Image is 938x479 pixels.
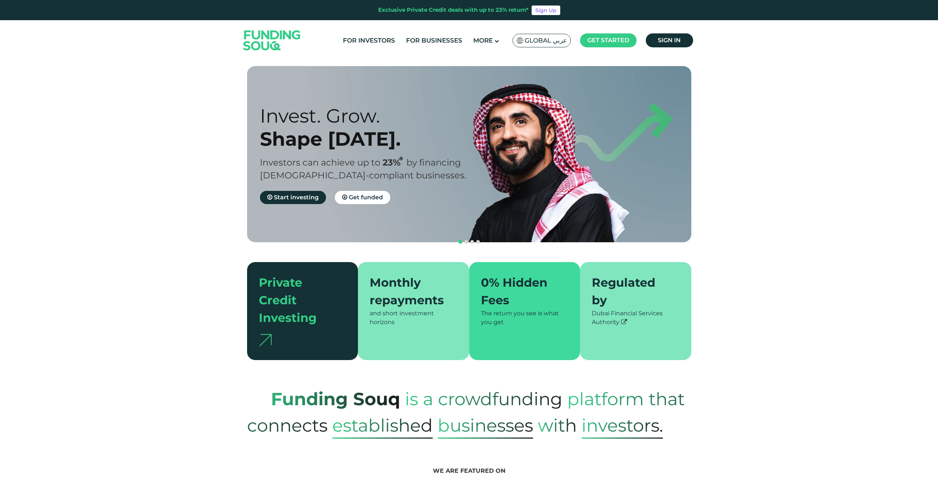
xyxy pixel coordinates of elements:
[383,157,406,168] span: 23%
[274,194,319,201] span: Start investing
[260,191,326,204] a: Start investing
[517,37,523,44] img: SA Flag
[463,239,469,245] button: navigation
[332,412,433,439] span: established
[587,37,629,44] span: Get started
[404,35,464,47] a: For Businesses
[349,194,383,201] span: Get funded
[532,6,560,15] a: Sign Up
[370,274,449,309] div: Monthly repayments
[525,36,567,45] span: Global عربي
[481,274,560,309] div: 0% Hidden Fees
[378,6,529,14] div: Exclusive Private Credit deals with up to 23% return*
[592,274,671,309] div: Regulated by
[457,239,463,245] button: navigation
[538,407,577,443] span: with
[592,309,680,327] div: Dubai Financial Services Authority
[481,309,569,327] div: The return you see is what you get
[658,37,681,44] span: Sign in
[259,274,338,327] div: Private Credit Investing
[335,191,390,204] a: Get funded
[271,388,400,410] strong: Funding Souq
[260,104,482,127] div: Invest. Grow.
[438,412,533,439] span: Businesses
[260,127,482,150] div: Shape [DATE].
[341,35,397,47] a: For Investors
[405,381,562,417] span: is a crowdfunding
[399,157,403,161] i: 23% IRR (expected) ~ 15% Net yield (expected)
[475,239,481,245] button: navigation
[473,37,493,44] span: More
[259,334,272,346] img: arrow
[646,33,693,47] a: Sign in
[370,309,457,327] div: and short investment horizons
[236,22,308,59] img: Logo
[247,381,685,443] span: platform that connects
[433,467,506,474] span: We are featured on
[469,239,475,245] button: navigation
[260,157,380,168] span: Investors can achieve up to
[582,412,663,439] span: Investors.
